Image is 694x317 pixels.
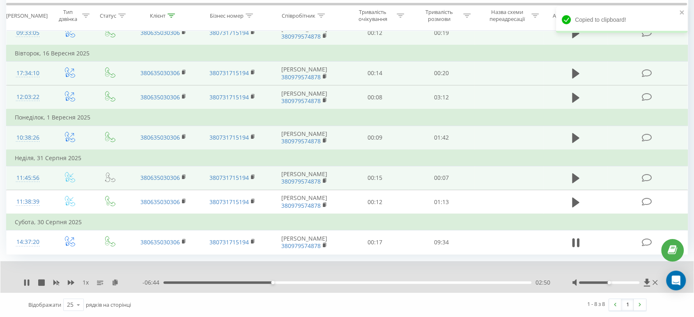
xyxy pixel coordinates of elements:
span: - 06:44 [142,278,163,287]
div: Бізнес номер [210,12,244,19]
td: [PERSON_NAME] [267,85,341,110]
div: Назва схеми переадресації [485,9,529,23]
a: 380731715194 [209,29,249,37]
td: [PERSON_NAME] [267,126,341,150]
td: 00:08 [342,85,408,110]
a: 380979574878 [281,32,321,40]
div: Аудіозапис розмови [553,12,604,19]
a: 380635030306 [140,29,180,37]
a: 380635030306 [140,174,180,181]
div: Open Intercom Messenger [666,271,686,290]
a: 380979574878 [281,242,321,250]
td: Вівторок, 16 Вересня 2025 [7,45,688,62]
td: 03:12 [408,85,475,110]
a: 380731715194 [209,174,249,181]
td: 00:17 [342,230,408,254]
button: close [679,9,685,17]
div: Тривалість очікування [351,9,395,23]
div: 25 [67,301,74,309]
a: 380979574878 [281,202,321,209]
td: [PERSON_NAME] [267,166,341,190]
a: 380979574878 [281,137,321,145]
div: 09:33:05 [15,25,41,41]
div: Співробітник [282,12,315,19]
a: 380635030306 [140,69,180,77]
td: 00:19 [408,21,475,45]
td: Субота, 30 Серпня 2025 [7,214,688,230]
div: 10:38:26 [15,130,41,146]
td: Понеділок, 1 Вересня 2025 [7,109,688,126]
td: 00:12 [342,190,408,214]
a: 380635030306 [140,238,180,246]
td: 00:07 [408,166,475,190]
a: 380731715194 [209,238,249,246]
a: 380731715194 [209,198,249,206]
a: 380731715194 [209,69,249,77]
td: 00:14 [342,61,408,85]
div: 14:37:20 [15,234,41,250]
a: 1 [621,299,634,310]
td: 09:34 [408,230,475,254]
div: Accessibility label [607,281,611,284]
td: 00:15 [342,166,408,190]
div: Copied to clipboard! [556,7,687,33]
td: [PERSON_NAME] [267,21,341,45]
div: Тривалість розмови [417,9,461,23]
td: Неділя, 31 Серпня 2025 [7,150,688,166]
a: 380979574878 [281,73,321,81]
td: [PERSON_NAME] [267,61,341,85]
a: 380731715194 [209,93,249,101]
div: Тип дзвінка [56,9,80,23]
a: 380635030306 [140,198,180,206]
td: 01:13 [408,190,475,214]
span: 1 x [83,278,89,287]
a: 380979574878 [281,177,321,185]
td: 00:09 [342,126,408,150]
a: 380731715194 [209,133,249,141]
div: [PERSON_NAME] [6,12,48,19]
div: 1 - 8 з 8 [587,300,605,308]
span: Відображати [28,301,61,308]
div: Accessibility label [271,281,274,284]
span: рядків на сторінці [86,301,131,308]
a: 380635030306 [140,93,180,101]
div: 17:34:10 [15,65,41,81]
a: 380635030306 [140,133,180,141]
div: 11:45:56 [15,170,41,186]
div: Статус [100,12,116,19]
a: 380979574878 [281,97,321,105]
td: 00:12 [342,21,408,45]
span: 02:50 [535,278,550,287]
div: 12:03:22 [15,89,41,105]
td: 00:20 [408,61,475,85]
td: [PERSON_NAME] [267,230,341,254]
div: Клієнт [150,12,165,19]
td: 01:42 [408,126,475,150]
td: [PERSON_NAME] [267,190,341,214]
div: 11:38:39 [15,194,41,210]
